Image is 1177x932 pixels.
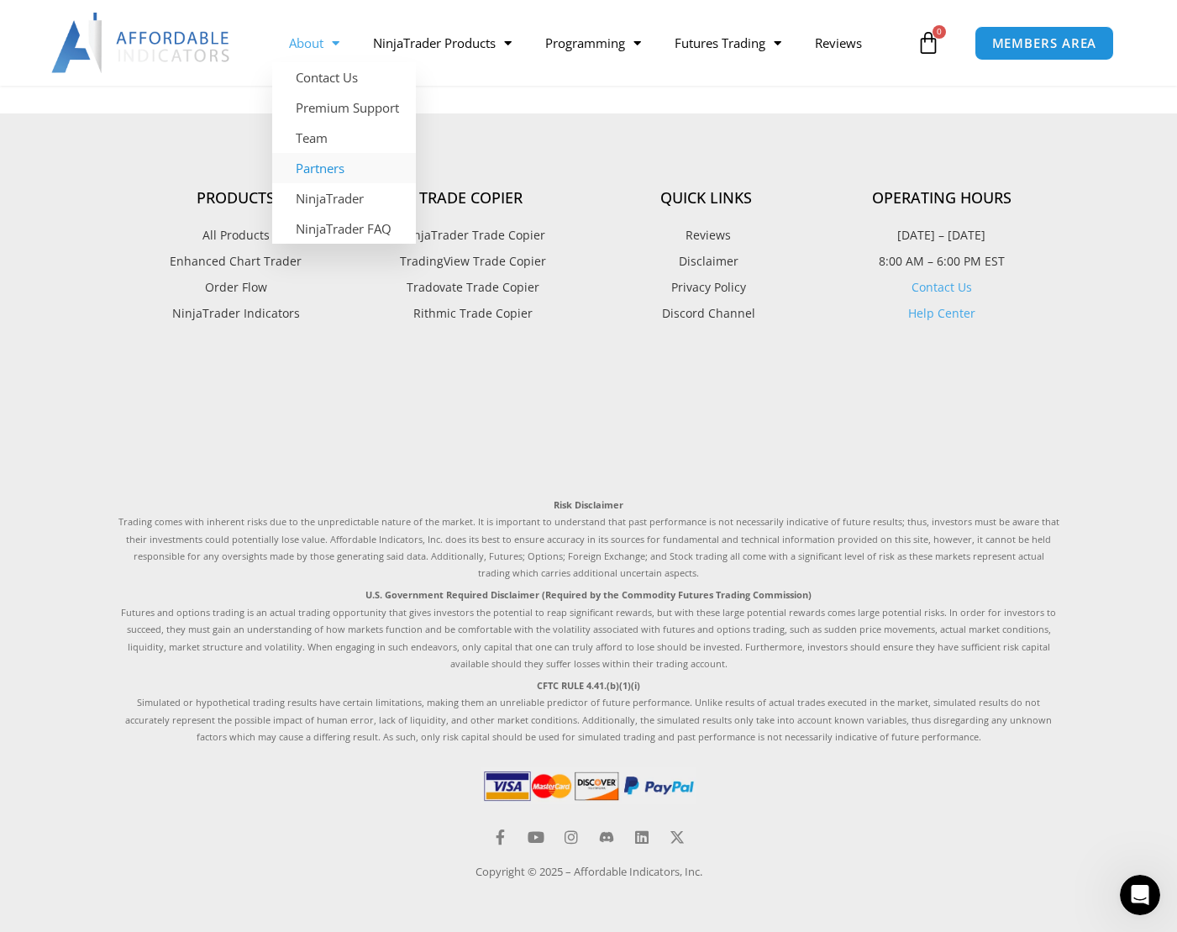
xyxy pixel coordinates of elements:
[975,26,1115,61] a: MEMBERS AREA
[272,62,416,244] ul: About
[202,224,270,246] span: All Products
[589,250,824,272] a: Disclaimer
[1120,875,1160,915] iframe: Intercom live chat
[118,362,1059,480] iframe: Customer reviews powered by Trustpilot
[912,279,972,295] a: Contact Us
[272,213,416,244] a: NinjaTrader FAQ
[118,303,354,324] a: NinjaTrader Indicators
[481,767,697,804] img: PaymentIcons | Affordable Indicators – NinjaTrader
[354,250,589,272] a: TradingView Trade Copier
[402,276,539,298] span: Tradovate Trade Copier
[667,276,746,298] span: Privacy Policy
[51,13,232,73] img: LogoAI | Affordable Indicators – NinjaTrader
[272,153,416,183] a: Partners
[354,224,589,246] a: NinjaTrader Trade Copier
[356,24,528,62] a: NinjaTrader Products
[476,864,702,879] a: Copyright © 2025 – Affordable Indicators, Inc.
[537,679,640,692] strong: CFTC RULE 4.41.(b)(1)(i)
[908,305,975,321] a: Help Center
[397,224,545,246] span: NinjaTrader Trade Copier
[658,303,755,324] span: Discord Channel
[658,24,798,62] a: Futures Trading
[798,24,879,62] a: Reviews
[933,25,946,39] span: 0
[272,123,416,153] a: Team
[272,24,356,62] a: About
[589,189,824,208] h4: Quick Links
[589,303,824,324] a: Discord Channel
[354,276,589,298] a: Tradovate Trade Copier
[118,587,1059,672] p: Futures and options trading is an actual trading opportunity that gives investors the potential t...
[118,250,354,272] a: Enhanced Chart Trader
[272,183,416,213] a: NinjaTrader
[365,588,812,601] strong: U.S. Government Required Disclaimer (Required by the Commodity Futures Trading Commission)
[170,250,302,272] span: Enhanced Chart Trader
[354,303,589,324] a: Rithmic Trade Copier
[589,224,824,246] a: Reviews
[824,224,1059,246] p: [DATE] – [DATE]
[172,303,300,324] span: NinjaTrader Indicators
[118,224,354,246] a: All Products
[354,189,589,208] h4: Trade Copier
[118,276,354,298] a: Order Flow
[118,677,1059,746] p: Simulated or hypothetical trading results have certain limitations, making them an unreliable pre...
[118,189,354,208] h4: Products
[272,62,416,92] a: Contact Us
[118,497,1059,582] p: Trading comes with inherent risks due to the unpredictable nature of the market. It is important ...
[824,250,1059,272] p: 8:00 AM – 6:00 PM EST
[891,18,965,67] a: 0
[409,303,533,324] span: Rithmic Trade Copier
[675,250,738,272] span: Disclaimer
[396,250,546,272] span: TradingView Trade Copier
[528,24,658,62] a: Programming
[589,276,824,298] a: Privacy Policy
[272,24,912,62] nav: Menu
[554,498,623,511] strong: Risk Disclaimer
[681,224,731,246] span: Reviews
[992,37,1097,50] span: MEMBERS AREA
[272,92,416,123] a: Premium Support
[824,189,1059,208] h4: Operating Hours
[205,276,267,298] span: Order Flow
